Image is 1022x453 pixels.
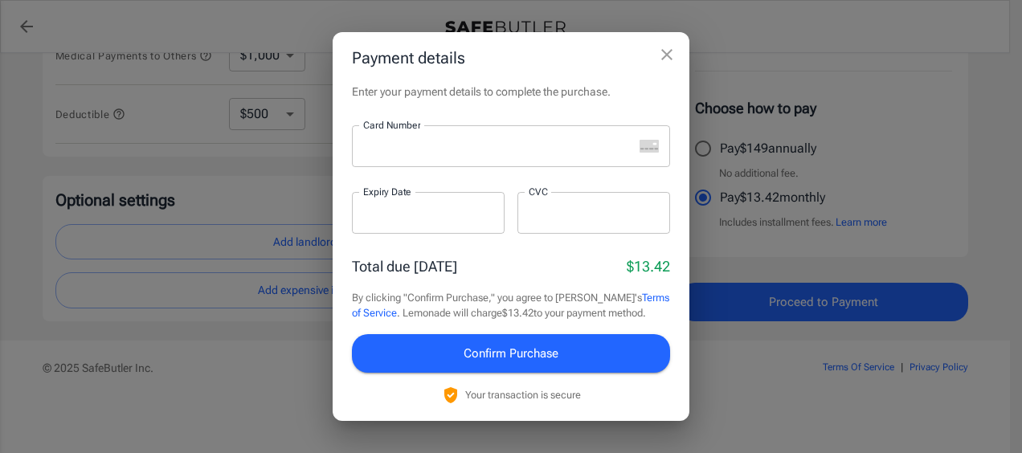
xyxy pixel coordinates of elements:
svg: unknown [640,140,659,153]
label: Expiry Date [363,185,411,198]
label: CVC [529,185,548,198]
p: Your transaction is secure [465,387,581,402]
p: By clicking "Confirm Purchase," you agree to [PERSON_NAME]'s . Lemonade will charge $13.42 to you... [352,290,670,321]
button: Confirm Purchase [352,334,670,373]
h2: Payment details [333,32,689,84]
iframe: Secure card number input frame [363,138,633,153]
iframe: Secure CVC input frame [529,205,659,220]
button: close [651,39,683,71]
iframe: Secure expiration date input frame [363,205,493,220]
p: Total due [DATE] [352,255,457,277]
span: Confirm Purchase [464,343,558,364]
label: Card Number [363,118,420,132]
p: $13.42 [627,255,670,277]
p: Enter your payment details to complete the purchase. [352,84,670,100]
